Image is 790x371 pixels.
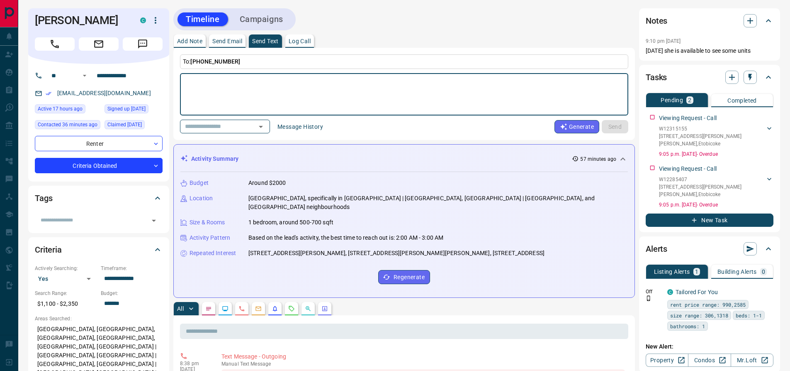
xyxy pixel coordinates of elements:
[646,47,773,55] p: [DATE] she is available to see some units
[101,290,163,297] p: Budget:
[255,121,267,133] button: Open
[35,37,75,51] span: Call
[659,125,765,133] p: W12315155
[646,67,773,87] div: Tasks
[35,297,97,311] p: $1,100 - $2,350
[646,342,773,351] p: New Alert:
[105,104,163,116] div: Sat Aug 02 2025
[676,289,718,295] a: Tailored For You
[190,249,236,258] p: Repeated Interest
[35,14,128,27] h1: [PERSON_NAME]
[148,215,160,226] button: Open
[654,269,690,275] p: Listing Alerts
[288,305,295,312] svg: Requests
[670,322,705,330] span: bathrooms: 1
[661,97,683,103] p: Pending
[238,305,245,312] svg: Calls
[35,158,163,173] div: Criteria Obtained
[35,243,62,256] h2: Criteria
[248,233,443,242] p: Based on the lead's activity, the best time to reach out is: 2:00 AM - 3:00 AM
[191,155,238,163] p: Activity Summary
[670,311,728,319] span: size range: 306,1318
[659,201,773,209] p: 9:05 p.m. [DATE] - Overdue
[272,120,328,133] button: Message History
[554,120,599,133] button: Generate
[35,272,97,285] div: Yes
[190,194,213,203] p: Location
[659,174,773,200] div: W12285407[STREET_ADDRESS][PERSON_NAME][PERSON_NAME],Etobicoke
[688,354,731,367] a: Condos
[35,120,100,132] div: Fri Aug 15 2025
[123,37,163,51] span: Message
[205,305,212,312] svg: Notes
[646,239,773,259] div: Alerts
[80,71,90,81] button: Open
[727,98,757,103] p: Completed
[731,354,773,367] a: Mr.Loft
[35,240,163,260] div: Criteria
[659,150,773,158] p: 9:05 p.m. [DATE] - Overdue
[255,305,262,312] svg: Emails
[190,58,240,65] span: [PHONE_NUMBER]
[35,315,163,322] p: Areas Searched:
[736,311,762,319] span: beds: 1-1
[46,91,51,96] svg: Email Verified
[222,305,228,312] svg: Lead Browsing Activity
[248,194,628,211] p: [GEOGRAPHIC_DATA], specifically in [GEOGRAPHIC_DATA] | [GEOGRAPHIC_DATA], [GEOGRAPHIC_DATA] | [GE...
[646,354,688,367] a: Property
[646,288,662,295] p: Off
[212,38,242,44] p: Send Email
[190,233,230,242] p: Activity Pattern
[35,104,100,116] div: Fri Aug 15 2025
[646,14,667,27] h2: Notes
[670,300,746,309] span: rent price range: 990,2585
[231,12,292,26] button: Campaigns
[190,179,209,187] p: Budget
[107,120,142,129] span: Claimed [DATE]
[35,192,52,205] h2: Tags
[79,37,119,51] span: Email
[177,12,228,26] button: Timeline
[667,289,673,295] div: condos.ca
[221,361,625,367] p: Text Message
[140,17,146,23] div: condos.ca
[695,269,698,275] p: 1
[101,265,163,272] p: Timeframe:
[248,249,544,258] p: [STREET_ADDRESS][PERSON_NAME], [STREET_ADDRESS][PERSON_NAME][PERSON_NAME], [STREET_ADDRESS]
[180,54,628,69] p: To:
[35,188,163,208] div: Tags
[38,105,83,113] span: Active 17 hours ago
[289,38,311,44] p: Log Call
[646,38,681,44] p: 9:10 pm [DATE]
[221,361,239,367] span: manual
[57,90,151,96] a: [EMAIL_ADDRESS][DOMAIN_NAME]
[105,120,163,132] div: Sat Aug 02 2025
[659,123,773,149] div: W12315155[STREET_ADDRESS][PERSON_NAME][PERSON_NAME],Etobicoke
[248,179,286,187] p: Around $2000
[180,361,209,366] p: 8:38 pm
[688,97,691,103] p: 2
[35,290,97,297] p: Search Range:
[646,242,667,256] h2: Alerts
[221,352,625,361] p: Text Message - Outgoing
[646,295,651,301] svg: Push Notification Only
[177,306,184,312] p: All
[321,305,328,312] svg: Agent Actions
[190,218,225,227] p: Size & Rooms
[35,136,163,151] div: Renter
[659,114,717,123] p: Viewing Request - Call
[305,305,311,312] svg: Opportunities
[580,155,616,163] p: 57 minutes ago
[717,269,757,275] p: Building Alerts
[107,105,146,113] span: Signed up [DATE]
[762,269,765,275] p: 0
[646,11,773,31] div: Notes
[378,270,430,284] button: Regenerate
[659,183,765,198] p: [STREET_ADDRESS][PERSON_NAME][PERSON_NAME] , Etobicoke
[177,38,202,44] p: Add Note
[646,71,667,84] h2: Tasks
[272,305,278,312] svg: Listing Alerts
[248,218,333,227] p: 1 bedroom, around 500-700 sqft
[38,120,97,129] span: Contacted 36 minutes ago
[646,214,773,227] button: New Task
